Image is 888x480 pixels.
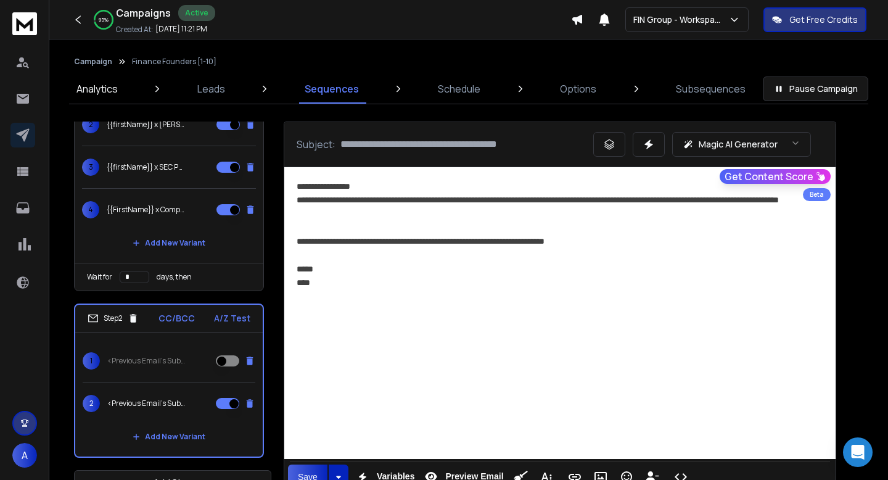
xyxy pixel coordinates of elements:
button: Pause Campaign [763,77,868,101]
p: Created At: [116,25,153,35]
div: Active [178,5,215,21]
span: 2 [83,395,100,412]
p: Wait for [87,272,112,282]
a: Options [553,74,604,104]
p: <Previous Email's Subject> [107,356,186,366]
p: 95 % [99,16,109,23]
button: Add New Variant [123,231,215,255]
p: {{firstName}} x [PERSON_NAME] [107,120,186,130]
div: Beta [803,188,831,201]
button: A [12,443,37,468]
div: Open Intercom Messenger [843,437,873,467]
span: 2 [82,116,99,133]
p: Sequences [305,81,359,96]
li: Step1CC/BCCA/Z Test1{{firstName}} x FinCompliance Intro2{{firstName}} x [PERSON_NAME]3{{firstName... [74,25,264,291]
button: Get Content Score [720,169,831,184]
p: CC/BCC [158,312,195,325]
span: 3 [82,159,99,176]
p: {{FirstName}} x Compliance Intro [107,205,186,215]
a: Sequences [297,74,366,104]
p: Magic AI Generator [699,138,778,151]
p: Get Free Credits [789,14,858,26]
p: Schedule [438,81,480,96]
p: FIN Group - Workspace [633,14,728,26]
a: Analytics [69,74,125,104]
a: Leads [190,74,232,104]
span: 4 [82,201,99,218]
p: Subject: [297,137,335,152]
button: Magic AI Generator [672,132,811,157]
p: Finance Founders [1-10] [132,57,216,67]
p: A/Z Test [214,312,250,325]
p: Options [560,81,596,96]
span: 1 [83,352,100,370]
button: Campaign [74,57,112,67]
p: {{firstName}} x SEC Penalty [107,162,186,172]
button: Get Free Credits [763,7,866,32]
img: logo [12,12,37,35]
div: Step 2 [88,313,139,324]
a: Subsequences [668,74,753,104]
p: Subsequences [676,81,746,96]
p: Analytics [76,81,118,96]
p: days, then [157,272,192,282]
button: Add New Variant [123,424,215,449]
li: Step2CC/BCCA/Z Test1<Previous Email's Subject>2<Previous Email's Subject>Add New Variant [74,304,264,458]
p: Leads [197,81,225,96]
p: [DATE] 11:21 PM [155,24,207,34]
h1: Campaigns [116,6,171,20]
a: Schedule [430,74,488,104]
p: <Previous Email's Subject> [107,399,186,408]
